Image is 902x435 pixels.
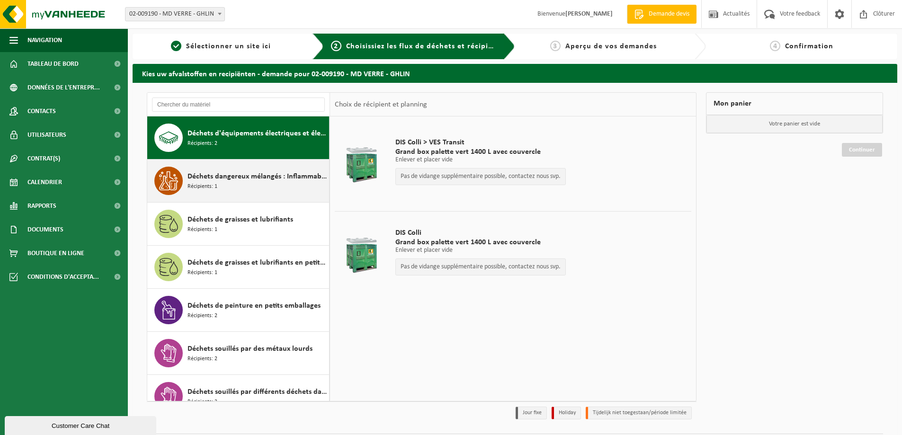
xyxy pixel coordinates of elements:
button: Déchets de peinture en petits emballages Récipients: 2 [147,289,330,332]
span: Récipients: 2 [188,139,217,148]
span: Récipients: 2 [188,311,217,320]
span: Conditions d'accepta... [27,265,99,289]
span: 1 [171,41,181,51]
span: Récipients: 3 [188,398,217,407]
div: Mon panier [706,92,883,115]
span: Choisissiez les flux de déchets et récipients [346,43,504,50]
span: DIS Colli > VES Transit [395,138,566,147]
li: Jour fixe [516,407,547,419]
h2: Kies uw afvalstoffen en recipiënten - demande pour 02-009190 - MD VERRE - GHLIN [133,64,897,82]
span: 02-009190 - MD VERRE - GHLIN [125,7,225,21]
span: Déchets souillés par différents déchets dangereux [188,386,327,398]
div: Choix de récipient et planning [330,93,432,116]
span: Boutique en ligne [27,241,84,265]
p: Pas de vidange supplémentaire possible, contactez nous svp. [401,264,561,270]
strong: [PERSON_NAME] [565,10,613,18]
p: Enlever et placer vide [395,157,566,163]
span: DIS Colli [395,228,566,238]
span: Aperçu de vos demandes [565,43,657,50]
span: Confirmation [785,43,833,50]
a: Demande devis [627,5,697,24]
span: 2 [331,41,341,51]
span: Contacts [27,99,56,123]
span: Déchets de peinture en petits emballages [188,300,321,311]
button: Déchets souillés par différents déchets dangereux Récipients: 3 [147,375,330,418]
span: 4 [770,41,780,51]
span: Tableau de bord [27,52,79,76]
span: Grand box palette vert 1400 L avec couvercle [395,147,566,157]
span: Récipients: 2 [188,355,217,364]
span: Documents [27,218,63,241]
p: Votre panier est vide [706,115,883,133]
li: Holiday [552,407,581,419]
span: Navigation [27,28,62,52]
span: Rapports [27,194,56,218]
span: Données de l'entrepr... [27,76,100,99]
span: Demande devis [646,9,692,19]
li: Tijdelijk niet toegestaan/période limitée [586,407,692,419]
button: Déchets souillés par des métaux lourds Récipients: 2 [147,332,330,375]
a: 1Sélectionner un site ici [137,41,305,52]
span: Sélectionner un site ici [186,43,271,50]
button: Déchets de graisses et lubrifiants Récipients: 1 [147,203,330,246]
span: Récipients: 1 [188,182,217,191]
span: Calendrier [27,170,62,194]
span: Grand box palette vert 1400 L avec couvercle [395,238,566,247]
p: Pas de vidange supplémentaire possible, contactez nous svp. [401,173,561,180]
span: Déchets d'équipements électriques et électroniques - Sans tubes cathodiques [188,128,327,139]
p: Enlever et placer vide [395,247,566,254]
button: Déchets dangereux mélangés : Inflammable - Corrosif Récipients: 1 [147,160,330,203]
span: Déchets souillés par des métaux lourds [188,343,313,355]
a: Continuer [842,143,882,157]
span: Déchets dangereux mélangés : Inflammable - Corrosif [188,171,327,182]
span: Déchets de graisses et lubrifiants [188,214,293,225]
span: 3 [550,41,561,51]
span: Utilisateurs [27,123,66,147]
iframe: chat widget [5,414,158,435]
span: Récipients: 1 [188,225,217,234]
span: Contrat(s) [27,147,60,170]
span: Déchets de graisses et lubrifiants en petit emballage [188,257,327,268]
input: Chercher du matériel [152,98,325,112]
span: 02-009190 - MD VERRE - GHLIN [125,8,224,21]
span: Récipients: 1 [188,268,217,277]
button: Déchets de graisses et lubrifiants en petit emballage Récipients: 1 [147,246,330,289]
button: Déchets d'équipements électriques et électroniques - Sans tubes cathodiques Récipients: 2 [147,116,330,160]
